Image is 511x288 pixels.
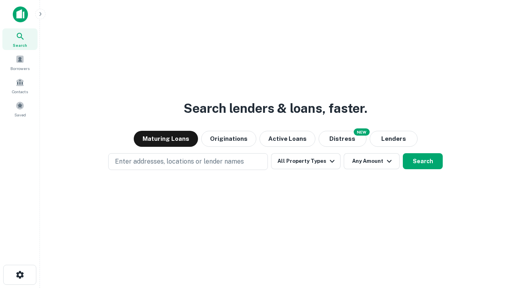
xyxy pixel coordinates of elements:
[201,131,256,147] button: Originations
[2,52,38,73] a: Borrowers
[13,42,27,48] span: Search
[471,224,511,262] iframe: Chat Widget
[108,153,268,170] button: Enter addresses, locations or lender names
[2,75,38,96] a: Contacts
[12,88,28,95] span: Contacts
[271,153,341,169] button: All Property Types
[319,131,366,147] button: Search distressed loans with lien and other non-mortgage details.
[259,131,315,147] button: Active Loans
[354,128,370,136] div: NEW
[344,153,400,169] button: Any Amount
[115,157,244,166] p: Enter addresses, locations or lender names
[370,131,418,147] button: Lenders
[184,99,367,118] h3: Search lenders & loans, faster.
[2,28,38,50] a: Search
[13,6,28,22] img: capitalize-icon.png
[2,98,38,120] a: Saved
[14,112,26,118] span: Saved
[134,131,198,147] button: Maturing Loans
[403,153,443,169] button: Search
[10,65,30,72] span: Borrowers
